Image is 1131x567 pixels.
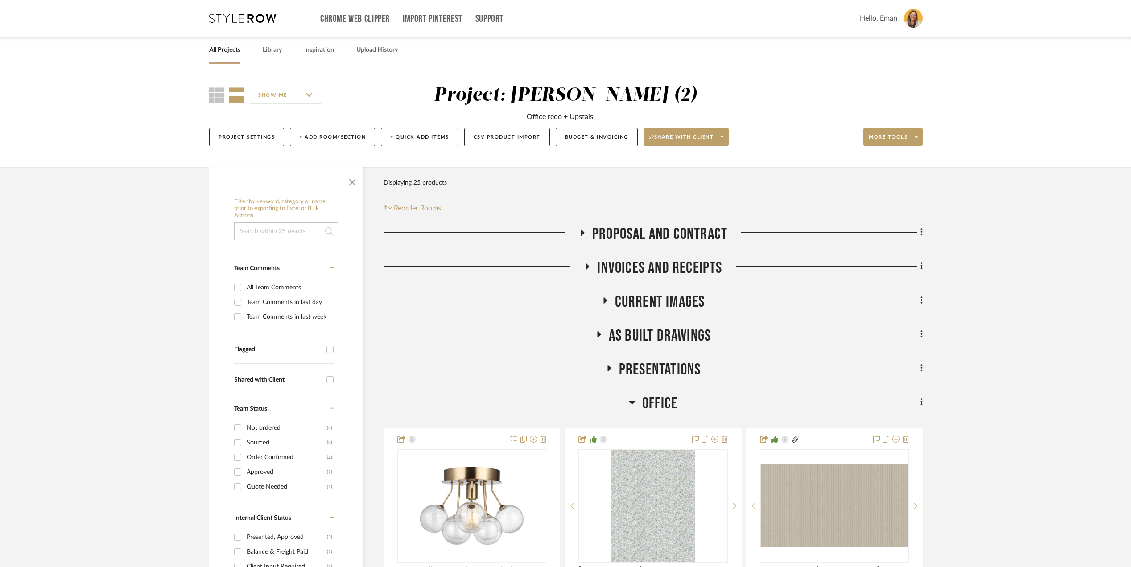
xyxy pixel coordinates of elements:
span: More tools [869,134,908,147]
div: (2) [327,545,332,559]
a: All Projects [209,44,240,56]
div: Balance & Freight Paid [247,545,327,559]
a: Import Pinterest [403,15,462,23]
div: Sourced [247,436,327,450]
div: (1) [327,480,332,494]
button: Budget & Invoicing [556,128,638,146]
span: Team Comments [234,265,280,271]
span: Hello, Eman [860,13,897,24]
div: 0 [579,450,727,562]
button: + Add Room/Section [290,128,375,146]
div: Order Confirmed [247,450,327,464]
img: avatar [904,9,923,28]
div: Flagged [234,346,322,353]
button: Share with client [644,128,729,146]
a: Chrome Web Clipper [320,15,390,23]
button: CSV Product Import [464,128,550,146]
a: Inspiration [304,44,334,56]
div: Project: [PERSON_NAME] (2) [434,86,698,105]
div: Approved [247,465,327,479]
span: Team Status [234,406,267,412]
div: Displaying 25 products [384,174,447,192]
a: Library [263,44,282,56]
span: proposal and contract [592,225,727,244]
img: Craie - 12002 - Bain de Boue [761,464,908,547]
span: Share with client [649,134,714,147]
div: All Team Comments [247,280,332,295]
img: Parker Rain [611,450,695,562]
span: Reorder Rooms [394,203,441,214]
div: Team Comments in last week [247,310,332,324]
a: Support [475,15,504,23]
button: Reorder Rooms [384,203,441,214]
div: (3) [327,530,332,544]
button: More tools [863,128,923,146]
div: 0 [760,450,908,562]
span: Current Images [615,292,705,312]
div: Team Comments in last day [247,295,332,309]
div: (2) [327,450,332,464]
div: 0 [398,450,546,562]
span: Office [642,394,677,413]
span: As Built Drawings [609,326,711,345]
button: Project Settings [209,128,284,146]
div: Presented, Approved [247,530,327,544]
button: Close [343,172,361,189]
div: Shared with Client [234,376,322,384]
input: Search within 25 results [234,222,338,240]
div: Quote Needed [247,480,327,494]
span: Internal Client Status [234,515,291,521]
div: (4) [327,421,332,435]
div: (2) [327,465,332,479]
span: Presentations [619,360,701,379]
button: + Quick Add Items [381,128,458,146]
span: invoices and receipts [597,259,722,278]
div: (3) [327,436,332,450]
h6: Filter by keyword, category or name prior to exporting to Excel or Bulk Actions [234,198,338,219]
img: Bronzeville One Light Semi-Flush Mount [416,450,528,562]
div: Not ordered [247,421,327,435]
div: Office redo + Upstais [527,111,593,122]
a: Upload History [356,44,398,56]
